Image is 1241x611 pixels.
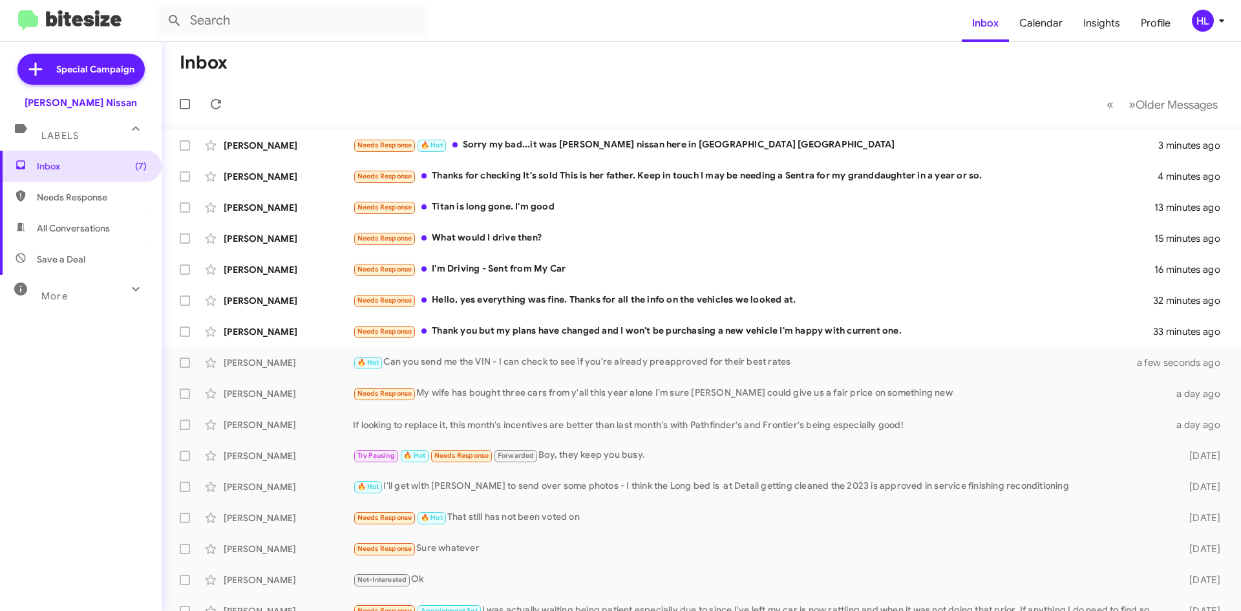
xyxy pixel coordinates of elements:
[357,141,412,149] span: Needs Response
[1154,201,1231,214] div: 13 minutes ago
[224,387,353,400] div: [PERSON_NAME]
[357,482,379,491] span: 🔥 Hot
[962,5,1009,42] a: Inbox
[353,169,1158,184] div: Thanks for checking It's sold This is her father. Keep in touch I may be needing a Sentra for my ...
[224,263,353,276] div: [PERSON_NAME]
[1130,5,1181,42] a: Profile
[1181,10,1227,32] button: HL
[1158,139,1231,152] div: 3 minutes ago
[1192,10,1214,32] div: HL
[1136,98,1218,112] span: Older Messages
[224,139,353,152] div: [PERSON_NAME]
[353,200,1154,215] div: Titan is long gone. I'm good
[224,511,353,524] div: [PERSON_NAME]
[1153,356,1231,369] div: a few seconds ago
[357,296,412,305] span: Needs Response
[224,294,353,307] div: [PERSON_NAME]
[1169,542,1231,555] div: [DATE]
[1107,96,1114,113] span: «
[353,262,1154,277] div: I'm Driving - Sent from My Car
[224,480,353,493] div: [PERSON_NAME]
[224,418,353,431] div: [PERSON_NAME]
[403,451,425,460] span: 🔥 Hot
[1158,170,1231,183] div: 4 minutes ago
[353,510,1169,525] div: That still has not been voted on
[1153,294,1231,307] div: 32 minutes ago
[156,5,428,36] input: Search
[41,130,79,142] span: Labels
[1169,418,1231,431] div: a day ago
[421,141,443,149] span: 🔥 Hot
[353,355,1153,370] div: Can you send me the VIN - I can check to see if you're already preapproved for their best rates
[353,479,1169,494] div: I'll get with [PERSON_NAME] to send over some photos - I think the Long bed is at Detail getting ...
[1121,91,1225,118] button: Next
[357,513,412,522] span: Needs Response
[224,573,353,586] div: [PERSON_NAME]
[357,451,395,460] span: Try Pausing
[1099,91,1121,118] button: Previous
[25,96,137,109] div: [PERSON_NAME] Nissan
[17,54,145,85] a: Special Campaign
[353,293,1153,308] div: Hello, yes everything was fine. Thanks for all the info on the vehicles we looked at.
[353,138,1158,153] div: Sorry my bad...it was [PERSON_NAME] nissan here in [GEOGRAPHIC_DATA] [GEOGRAPHIC_DATA]
[41,290,68,302] span: More
[37,191,147,204] span: Needs Response
[1169,449,1231,462] div: [DATE]
[357,234,412,242] span: Needs Response
[357,172,412,180] span: Needs Response
[1169,511,1231,524] div: [DATE]
[353,231,1154,246] div: What would I drive then?
[1169,573,1231,586] div: [DATE]
[56,63,134,76] span: Special Campaign
[353,418,1169,431] div: If looking to replace it, this month's incentives are better than last month's with Pathfinder's ...
[1073,5,1130,42] a: Insights
[1129,96,1136,113] span: »
[357,327,412,336] span: Needs Response
[357,575,407,584] span: Not-Interested
[224,542,353,555] div: [PERSON_NAME]
[37,222,110,235] span: All Conversations
[1154,232,1231,245] div: 15 minutes ago
[224,232,353,245] div: [PERSON_NAME]
[1169,387,1231,400] div: a day ago
[37,253,85,266] span: Save a Deal
[224,325,353,338] div: [PERSON_NAME]
[37,160,147,173] span: Inbox
[434,451,489,460] span: Needs Response
[353,324,1153,339] div: Thank you but my plans have changed and I won't be purchasing a new vehicle I'm happy with curren...
[1169,480,1231,493] div: [DATE]
[494,450,537,462] span: Forwarded
[353,572,1169,587] div: Ok
[224,356,353,369] div: [PERSON_NAME]
[224,449,353,462] div: [PERSON_NAME]
[357,265,412,273] span: Needs Response
[1154,263,1231,276] div: 16 minutes ago
[1009,5,1073,42] a: Calendar
[357,358,379,367] span: 🔥 Hot
[224,170,353,183] div: [PERSON_NAME]
[421,513,443,522] span: 🔥 Hot
[1099,91,1225,118] nav: Page navigation example
[180,52,228,73] h1: Inbox
[357,389,412,398] span: Needs Response
[1153,325,1231,338] div: 33 minutes ago
[353,541,1169,556] div: Sure whatever
[135,160,147,173] span: (7)
[353,448,1169,463] div: Boy, they keep you busy.
[357,544,412,553] span: Needs Response
[357,203,412,211] span: Needs Response
[224,201,353,214] div: [PERSON_NAME]
[353,386,1169,401] div: My wife has bought three cars from y'all this year alone I'm sure [PERSON_NAME] could give us a f...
